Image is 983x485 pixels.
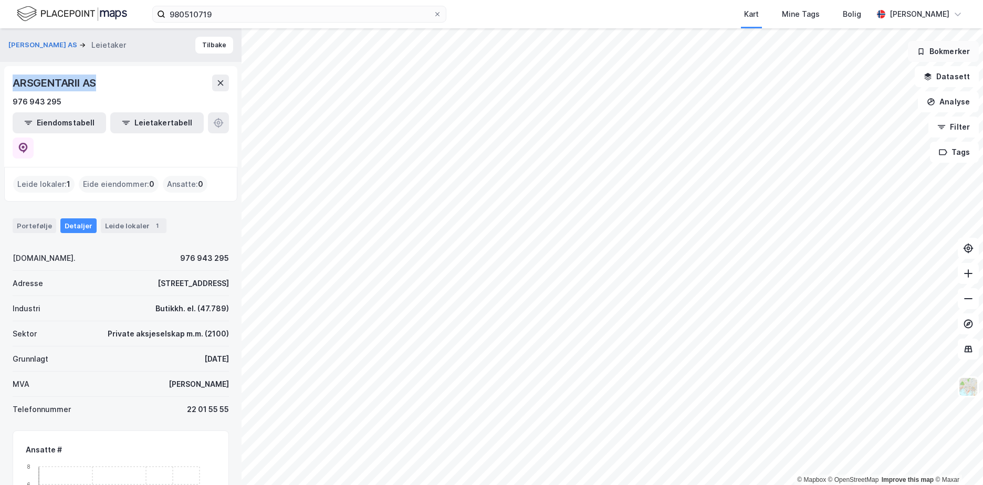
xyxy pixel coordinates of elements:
div: Telefonnummer [13,403,71,416]
div: Mine Tags [782,8,820,20]
span: 1 [67,178,70,191]
div: 1 [152,220,162,231]
div: Ansatte : [163,176,207,193]
tspan: 8 [27,463,30,469]
a: Mapbox [797,476,826,483]
button: Eiendomstabell [13,112,106,133]
input: Søk på adresse, matrikkel, gårdeiere, leietakere eller personer [165,6,433,22]
div: [DATE] [204,353,229,365]
div: Grunnlagt [13,353,48,365]
button: Tags [930,142,979,163]
div: 22 01 55 55 [187,403,229,416]
button: Filter [928,117,979,138]
div: 976 943 295 [180,252,229,265]
span: 0 [149,178,154,191]
div: 976 943 295 [13,96,61,108]
div: [PERSON_NAME] [890,8,949,20]
div: Leide lokaler [101,218,166,233]
div: [DOMAIN_NAME]. [13,252,76,265]
img: Z [958,377,978,397]
div: Butikkh. el. (47.789) [155,302,229,315]
div: Ansatte # [26,444,216,456]
button: Analyse [918,91,979,112]
iframe: Chat Widget [930,435,983,485]
div: Industri [13,302,40,315]
a: Improve this map [882,476,934,483]
button: Bokmerker [908,41,979,62]
button: Datasett [915,66,979,87]
div: Kart [744,8,759,20]
div: Leietaker [91,39,126,51]
img: logo.f888ab2527a4732fd821a326f86c7f29.svg [17,5,127,23]
div: ARSGENTARII AS [13,75,98,91]
span: 0 [198,178,203,191]
div: Leide lokaler : [13,176,75,193]
div: Portefølje [13,218,56,233]
div: Eide eiendommer : [79,176,159,193]
div: Detaljer [60,218,97,233]
button: [PERSON_NAME] AS [8,40,79,50]
div: Sektor [13,328,37,340]
div: Private aksjeselskap m.m. (2100) [108,328,229,340]
div: Kontrollprogram for chat [930,435,983,485]
div: MVA [13,378,29,391]
a: OpenStreetMap [828,476,879,483]
div: [PERSON_NAME] [169,378,229,391]
button: Tilbake [195,37,233,54]
div: Adresse [13,277,43,290]
div: Bolig [843,8,861,20]
button: Leietakertabell [110,112,204,133]
div: [STREET_ADDRESS] [158,277,229,290]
